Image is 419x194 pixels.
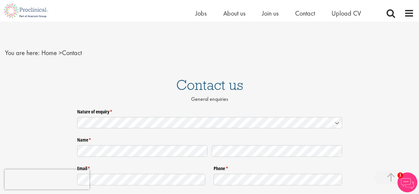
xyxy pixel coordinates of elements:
[77,163,206,172] label: Email
[5,169,89,189] iframe: reCAPTCHA
[397,172,417,192] img: Chatbot
[41,48,82,57] span: Contact
[59,48,62,57] span: >
[5,48,40,57] span: You are here:
[214,163,342,172] label: Phone
[397,172,403,178] span: 1
[262,9,279,18] a: Join us
[332,9,361,18] a: Upload CV
[295,9,315,18] a: Contact
[77,135,342,143] legend: Name
[195,9,207,18] a: Jobs
[212,145,342,157] input: Last
[223,9,245,18] a: About us
[41,48,57,57] a: breadcrumb link to Home
[77,106,342,115] label: Nature of enquiry
[77,145,208,157] input: First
